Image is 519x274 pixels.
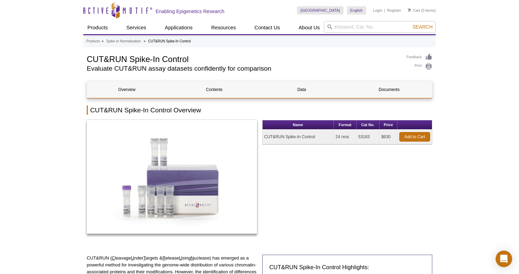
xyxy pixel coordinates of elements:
[496,251,512,267] div: Open Intercom Messenger
[295,21,324,34] a: About Us
[207,21,240,34] a: Resources
[87,53,400,64] h1: CUT&RUN Spike-In Control
[87,81,167,98] a: Overview
[408,6,436,14] li: (0 items)
[297,6,343,14] a: [GEOGRAPHIC_DATA]
[161,21,197,34] a: Applications
[324,21,436,33] input: Keyword, Cat. No.
[144,39,146,43] li: »
[269,263,425,272] h3: CUT&RUN Spike-In Control Highlights:
[408,8,420,13] a: Cart
[112,255,115,261] u: C
[408,8,411,12] img: Your Cart
[399,132,430,142] a: Add to Cart
[131,255,134,261] u: U
[162,255,166,261] u: R
[406,53,432,61] a: Feedback
[262,81,341,98] a: Data
[156,8,224,14] h2: Enabling Epigenetics Research
[347,6,366,14] a: English
[83,21,112,34] a: Products
[406,63,432,70] a: Print
[87,120,257,234] img: CUT&RUN Spike-In Control Kit
[349,81,429,98] a: Documents
[106,38,141,44] a: Spike-In Normalization
[334,130,357,144] td: 24 rxns
[102,39,104,43] li: »
[143,255,146,261] u: T
[357,130,380,144] td: 53183
[357,120,380,130] th: Cat No.
[373,8,382,13] a: Login
[380,120,398,130] th: Price
[263,120,334,130] th: Name
[263,130,334,144] td: CUT&RUN Spike-In Control
[179,255,182,261] u: U
[380,130,398,144] td: $630
[87,105,432,115] h2: CUT&RUN Spike-In Control Overview
[148,39,191,43] li: CUT&RUN Spike-In Control
[122,21,150,34] a: Services
[87,65,400,72] h2: Evaluate CUT&RUN assay datasets confidently for comparison
[387,8,401,13] a: Register
[413,24,433,30] span: Search
[86,38,100,44] a: Products
[384,6,385,14] li: |
[191,255,194,261] u: N
[334,120,357,130] th: Format
[174,81,254,98] a: Contents
[411,24,435,30] button: Search
[250,21,284,34] a: Contact Us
